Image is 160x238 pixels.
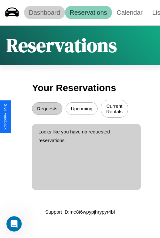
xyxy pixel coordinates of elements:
button: Current Rentals [101,100,128,118]
a: Calendar [112,6,148,19]
button: Requests [32,102,62,115]
h1: Reservations [6,32,117,58]
iframe: Intercom live chat [6,216,22,232]
h3: Your Reservations [32,79,128,97]
button: Upcoming [66,102,98,115]
p: Support ID: me8t6wpypjhrypyr4bl [45,208,115,216]
div: Give Feedback [3,104,8,130]
a: Reservations [65,6,112,19]
a: Dashboard [24,6,65,19]
p: Looks like you have no requested reservations [38,127,134,145]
